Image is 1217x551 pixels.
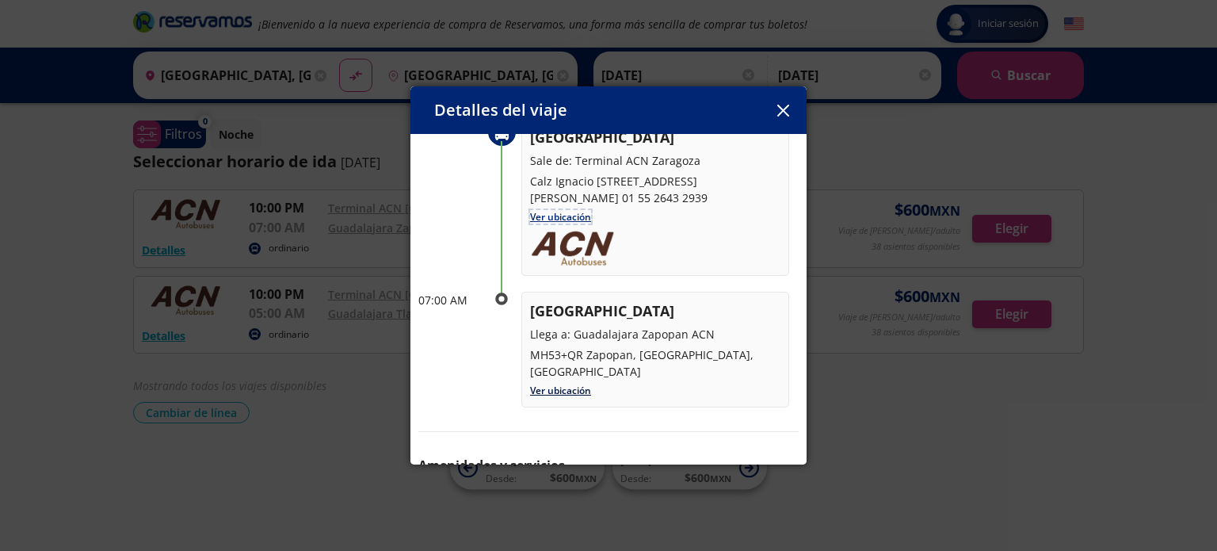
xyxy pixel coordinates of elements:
p: Sale de: Terminal ACN Zaragoza [530,152,780,169]
p: Llega a: Guadalajara Zapopan ACN [530,326,780,342]
p: [GEOGRAPHIC_DATA] [530,127,780,148]
p: Amenidades y servicios [418,456,799,475]
p: 07:00 AM [418,292,482,308]
p: MH53+QR Zapopan, [GEOGRAPHIC_DATA], [GEOGRAPHIC_DATA] [530,346,780,380]
p: Calz Ignacio [STREET_ADDRESS][PERSON_NAME] 01 55 2643 2939 [530,173,780,206]
p: Detalles del viaje [434,98,567,122]
a: Ver ubicación [530,384,591,397]
img: uploads_2F1578608151385-az9gqjqws8t-172a25c88b65a2891a7feb5602a74b01_2FLogo_V_Cafe.png [530,230,615,267]
p: [GEOGRAPHIC_DATA] [530,300,780,322]
a: Ver ubicación [530,210,591,224]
